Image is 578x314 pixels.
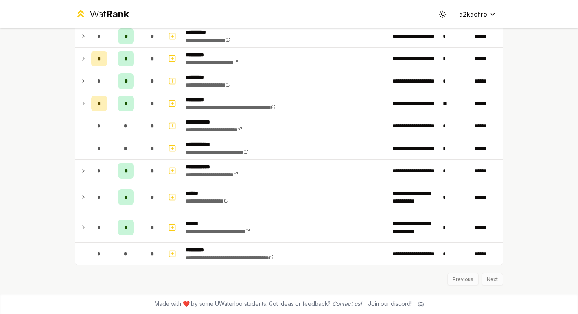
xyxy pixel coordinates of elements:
button: a2kachro [453,7,503,21]
span: Made with ❤️ by some UWaterloo students. Got ideas or feedback? [155,300,362,308]
a: WatRank [75,8,129,20]
span: Rank [106,8,129,20]
span: a2kachro [459,9,487,19]
div: Join our discord! [368,300,412,308]
a: Contact us! [332,300,362,307]
div: Wat [90,8,129,20]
